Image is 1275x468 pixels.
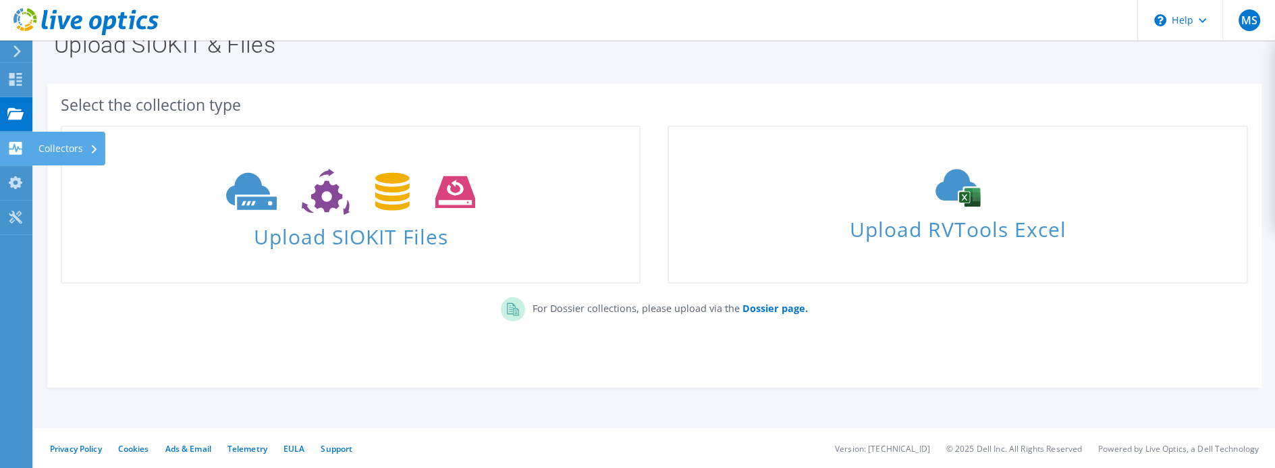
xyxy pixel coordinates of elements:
[525,297,807,316] p: For Dossier collections, please upload via the
[835,443,930,454] li: Version: [TECHNICAL_ID]
[283,443,304,454] a: EULA
[1098,443,1259,454] li: Powered by Live Optics, a Dell Technology
[61,126,641,284] a: Upload SIOKIT Files
[668,126,1247,284] a: Upload RVTools Excel
[165,443,211,454] a: Ads & Email
[1154,14,1166,26] svg: \n
[62,218,639,247] span: Upload SIOKIT Files
[321,443,352,454] a: Support
[50,443,102,454] a: Privacy Policy
[61,97,1248,112] div: Select the collection type
[1239,9,1260,31] span: MS
[118,443,149,454] a: Cookies
[32,132,105,165] div: Collectors
[669,211,1246,240] span: Upload RVTools Excel
[739,302,807,315] a: Dossier page.
[946,443,1082,454] li: © 2025 Dell Inc. All Rights Reserved
[54,33,1248,56] h1: Upload SIOKIT & Files
[742,302,807,315] b: Dossier page.
[227,443,267,454] a: Telemetry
